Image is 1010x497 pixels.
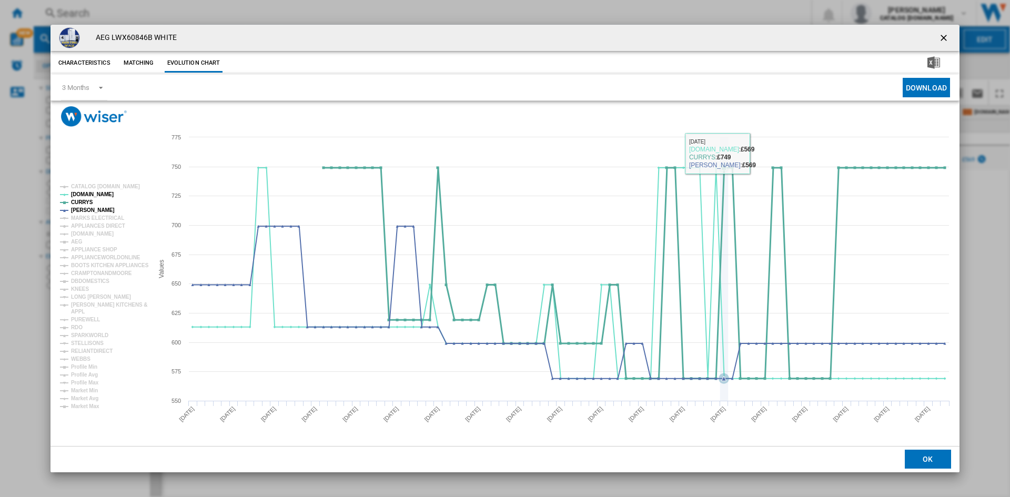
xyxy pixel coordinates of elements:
tspan: [DATE] [668,405,685,423]
tspan: [DATE] [546,405,563,423]
tspan: RELIANTDIRECT [71,348,113,354]
tspan: 725 [171,192,181,199]
tspan: 550 [171,398,181,404]
tspan: 750 [171,164,181,170]
button: Download in Excel [911,54,957,73]
tspan: [DATE] [628,405,645,423]
tspan: [DATE] [587,405,604,423]
tspan: APPLIANCEWORLDONLINE [71,255,140,260]
tspan: [DATE] [260,405,277,423]
tspan: AEG [71,239,83,245]
tspan: WEBBS [71,356,90,362]
tspan: [DATE] [873,405,890,423]
tspan: [DATE] [219,405,236,423]
tspan: CRAMPTONANDMOORE [71,270,132,276]
tspan: LONG [PERSON_NAME] [71,294,131,300]
img: excel-24x24.png [927,56,940,69]
tspan: [DATE] [300,405,318,423]
button: getI18NText('BUTTONS.CLOSE_DIALOG') [934,27,955,48]
tspan: SPARKWORLD [71,332,108,338]
tspan: Profile Max [71,380,99,386]
tspan: APPL [71,309,85,315]
tspan: 600 [171,339,181,346]
tspan: PUREWELL [71,317,100,322]
tspan: CATALOG [DOMAIN_NAME] [71,184,140,189]
tspan: [DATE] [791,405,809,423]
button: OK [905,450,951,469]
tspan: [DATE] [423,405,440,423]
tspan: 650 [171,280,181,287]
tspan: [PERSON_NAME] [71,207,115,213]
div: 3 Months [62,84,89,92]
tspan: CURRYS [71,199,93,205]
tspan: [DATE] [750,405,767,423]
img: AWAITINGIMAGE_4_2daa0b80-d305-4d0e-bcfe-67fd820d1e55_800x800.png [59,27,80,48]
tspan: 700 [171,222,181,228]
tspan: [DATE] [709,405,726,423]
tspan: MARKS ELECTRICAL [71,215,124,221]
tspan: Profile Avg [71,372,98,378]
tspan: [DATE] [464,405,481,423]
button: Download [903,78,950,97]
tspan: Profile Min [71,364,97,370]
button: Characteristics [56,54,113,73]
md-dialog: Product popup [50,25,959,472]
tspan: 575 [171,368,181,374]
tspan: 775 [171,134,181,140]
tspan: [DOMAIN_NAME] [71,231,114,237]
tspan: APPLIANCES DIRECT [71,223,125,229]
tspan: [DATE] [914,405,931,423]
tspan: [DATE] [341,405,359,423]
tspan: [DATE] [505,405,522,423]
tspan: [DOMAIN_NAME] [71,191,114,197]
tspan: Market Avg [71,395,98,401]
tspan: 675 [171,251,181,258]
tspan: KNEES [71,286,89,292]
ng-md-icon: getI18NText('BUTTONS.CLOSE_DIALOG') [938,33,951,45]
img: logo_wiser_300x94.png [61,106,127,127]
tspan: Values [158,260,165,278]
tspan: [DATE] [832,405,849,423]
tspan: APPLIANCE SHOP [71,247,117,252]
tspan: STELLISONS [71,340,104,346]
tspan: RDO [71,324,83,330]
tspan: Market Min [71,388,98,393]
h4: AEG LWX60846B WHITE [90,33,177,43]
tspan: [DATE] [382,405,400,423]
button: Matching [116,54,162,73]
tspan: DBDOMESTICS [71,278,109,284]
button: Evolution chart [165,54,223,73]
tspan: [DATE] [178,405,195,423]
tspan: 625 [171,310,181,316]
tspan: Market Max [71,403,99,409]
tspan: BOOTS KITCHEN APPLIANCES [71,262,149,268]
tspan: [PERSON_NAME] KITCHENS & [71,302,147,308]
